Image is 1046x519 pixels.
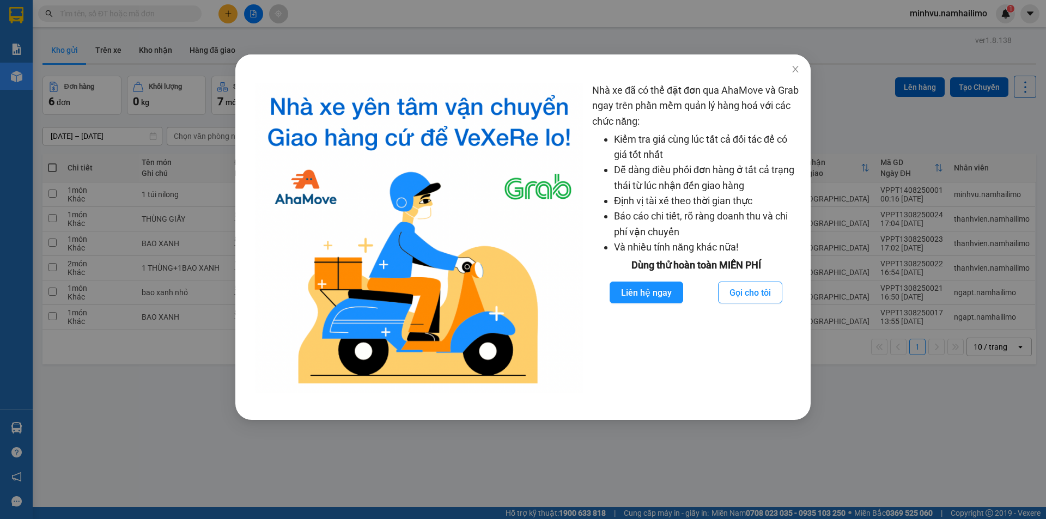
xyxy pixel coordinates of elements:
[592,258,800,273] div: Dùng thử hoàn toàn MIỄN PHÍ
[718,282,782,303] button: Gọi cho tôi
[780,54,811,85] button: Close
[255,83,583,393] img: logo
[614,240,800,255] li: Và nhiều tính năng khác nữa!
[614,209,800,240] li: Báo cáo chi tiết, rõ ràng doanh thu và chi phí vận chuyển
[614,193,800,209] li: Định vị tài xế theo thời gian thực
[614,162,800,193] li: Dễ dàng điều phối đơn hàng ở tất cả trạng thái từ lúc nhận đến giao hàng
[592,83,800,393] div: Nhà xe đã có thể đặt đơn qua AhaMove và Grab ngay trên phần mềm quản lý hàng hoá với các chức năng:
[791,65,800,74] span: close
[610,282,683,303] button: Liên hệ ngay
[729,286,771,300] span: Gọi cho tôi
[621,286,672,300] span: Liên hệ ngay
[614,132,800,163] li: Kiểm tra giá cùng lúc tất cả đối tác để có giá tốt nhất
